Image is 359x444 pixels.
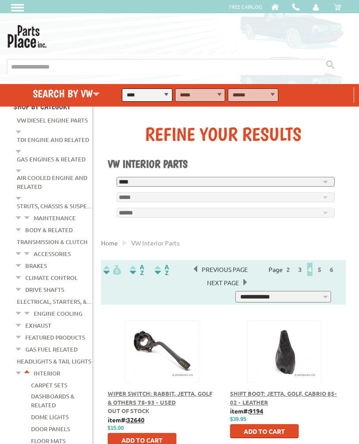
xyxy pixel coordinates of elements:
[307,263,312,276] span: 4
[197,263,252,276] span: Previous Page
[17,200,91,212] a: Struts, Chassis & Suspe...
[203,276,243,289] span: Next Page
[108,390,212,406] a: Wiper Switch: Rabbit, Jetta, Golf & Others 78-93 - Used
[230,407,263,415] b: item#:
[25,224,73,236] a: Body & Related
[108,407,149,414] span: Out of stock
[31,379,67,391] a: Carpet Sets
[31,390,74,411] a: Dashboards & Related
[31,423,70,435] a: Door Panels
[127,416,144,424] u: 32640
[17,115,88,126] a: VW Diesel Engine Parts
[230,390,337,406] a: Shift Boot: Jetta, Golf, Cabrio 85-02 - Leather
[244,427,285,435] span: Add to Cart
[128,265,146,275] img: Sort by Headline
[108,425,124,431] span: $15.00
[249,407,263,415] u: 9194
[34,212,76,224] a: Maintenance
[263,263,343,276] div: Page
[25,272,78,283] a: Climate Control
[284,265,292,273] a: 2
[17,153,86,165] a: Gas Engines & Related
[17,134,89,145] a: TDI Engine and Related
[25,320,51,331] a: Exhaust
[25,332,85,343] a: Featured Products
[316,265,324,273] a: 5
[103,265,121,275] img: filterpricelow.svg
[25,284,64,295] a: Drive Shafts
[203,279,243,287] a: Next Page
[34,367,60,379] a: Interior
[31,411,69,423] a: Dome Lights
[328,265,336,273] a: 6
[17,296,91,307] a: Electrical, Starters, &...
[8,87,125,100] h4: Search by VW
[25,344,78,355] a: Gas Fuel Related
[108,157,339,170] h1: VW Interior Parts
[230,416,246,422] span: $39.95
[296,265,304,273] a: 3
[230,424,299,438] button: Add to Cart
[7,22,47,48] img: Parts Place Inc!
[17,356,91,367] a: Headlights & Tail Lights
[108,416,144,424] b: item#:
[153,265,171,275] img: Sort by Sales Rank
[108,123,339,145] div: Refine Your Results
[194,265,252,273] a: Previous Page
[131,239,179,247] span: VW interior parts
[101,239,118,247] a: Home
[34,308,82,319] a: Engine Cooling
[25,260,47,272] a: Brakes
[17,172,87,192] a: Air Cooled Engine and Related
[121,436,163,444] span: Add to Cart
[17,236,87,248] a: Transmission & Clutch
[34,248,71,260] a: Accessories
